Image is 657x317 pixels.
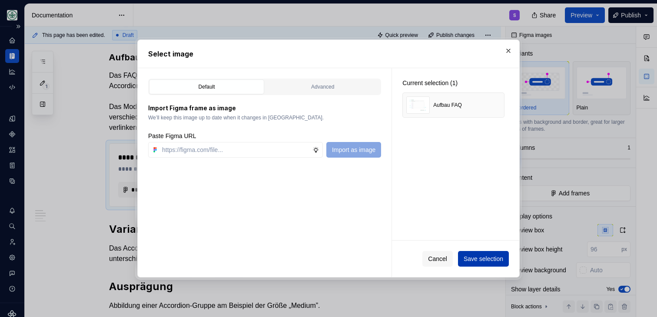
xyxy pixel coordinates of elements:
span: Cancel [428,254,447,263]
div: Default [152,83,261,91]
h2: Select image [148,49,509,59]
input: https://figma.com/file... [159,142,312,158]
div: Current selection (1) [402,79,504,87]
button: Cancel [422,251,453,267]
p: Import Figma frame as image [148,104,381,112]
div: Advanced [268,83,377,91]
button: Save selection [458,251,509,267]
div: Aufbau FAQ [433,102,461,109]
span: Save selection [464,254,503,263]
label: Paste Figma URL [148,132,196,140]
p: We’ll keep this image up to date when it changes in [GEOGRAPHIC_DATA]. [148,114,381,121]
